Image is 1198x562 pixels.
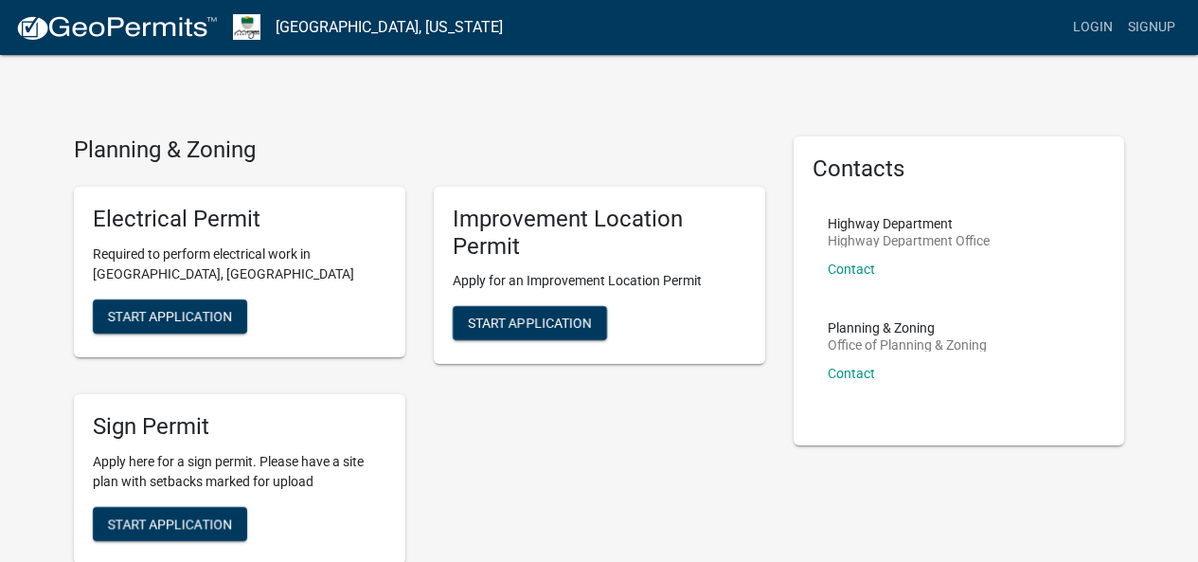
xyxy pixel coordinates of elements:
[453,206,746,261] h5: Improvement Location Permit
[93,245,386,284] p: Required to perform electrical work in [GEOGRAPHIC_DATA], [GEOGRAPHIC_DATA]
[93,206,386,233] h5: Electrical Permit
[828,217,990,230] p: Highway Department
[828,338,987,352] p: Office of Planning & Zoning
[813,155,1106,183] h5: Contacts
[93,299,247,334] button: Start Application
[93,452,386,492] p: Apply here for a sign permit. Please have a site plan with setbacks marked for upload
[828,234,990,247] p: Highway Department Office
[453,271,746,291] p: Apply for an Improvement Location Permit
[828,321,987,335] p: Planning & Zoning
[276,11,503,44] a: [GEOGRAPHIC_DATA], [US_STATE]
[74,136,765,164] h4: Planning & Zoning
[468,316,592,331] span: Start Application
[93,507,247,541] button: Start Application
[93,413,386,441] h5: Sign Permit
[453,306,607,340] button: Start Application
[233,14,260,40] img: Morgan County, Indiana
[828,262,875,277] a: Contact
[108,517,232,532] span: Start Application
[828,366,875,381] a: Contact
[108,308,232,323] span: Start Application
[1120,9,1183,45] a: Signup
[1065,9,1120,45] a: Login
